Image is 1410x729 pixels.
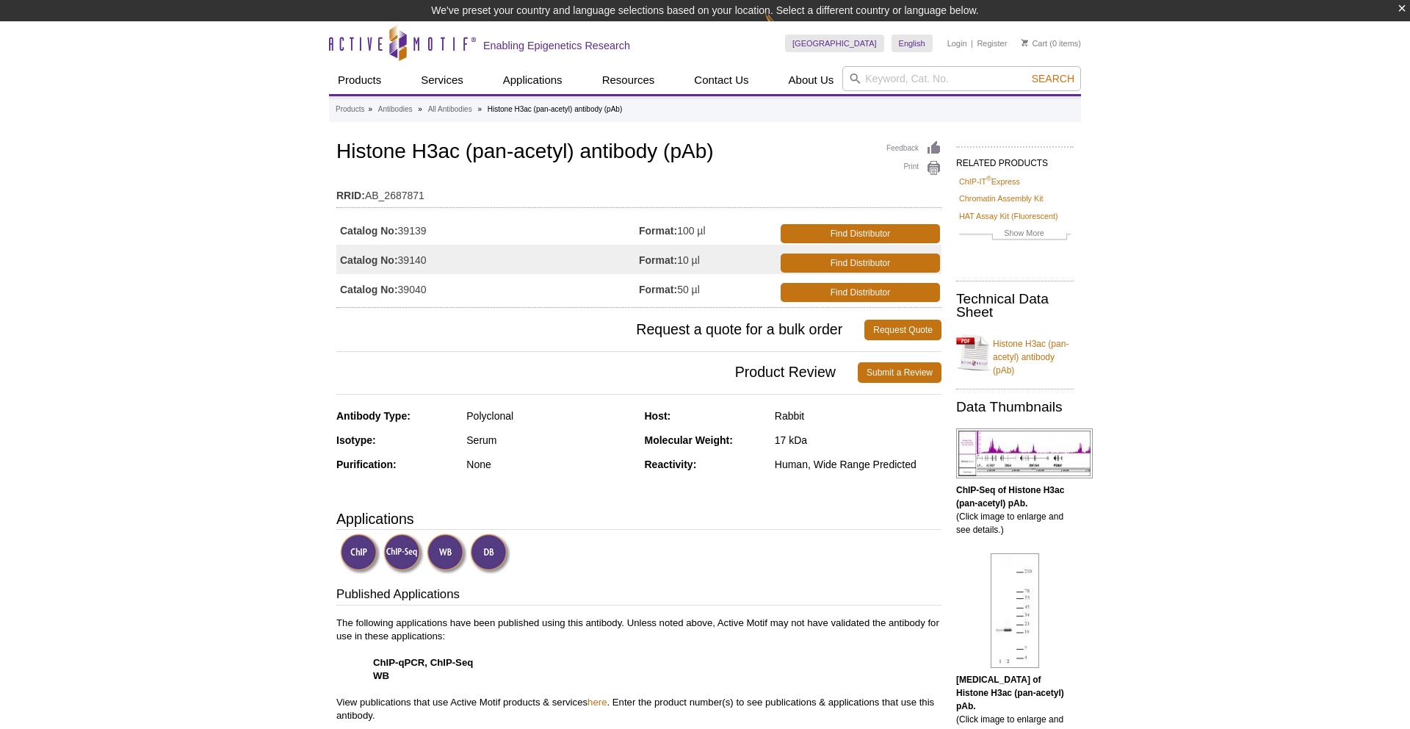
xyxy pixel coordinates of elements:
[336,434,376,446] strong: Isotype:
[645,410,671,422] strong: Host:
[340,283,398,296] strong: Catalog No:
[956,675,1064,711] b: [MEDICAL_DATA] of Histone H3ac (pan-acetyl) pAb.
[858,362,941,383] a: Submit a Review
[336,508,941,530] h3: Applications
[892,35,933,52] a: English
[956,146,1074,173] h2: RELATED PRODUCTS
[427,534,467,574] img: Western Blot Validated
[685,66,757,94] a: Contact Us
[418,105,422,113] li: »
[956,292,1074,319] h2: Technical Data Sheet
[947,38,967,49] a: Login
[971,35,973,52] li: |
[639,283,677,296] strong: Format:
[780,66,843,94] a: About Us
[340,534,380,574] img: ChIP Validated
[956,484,1074,536] p: (Click image to enlarge and see details.)
[587,697,607,708] a: here
[373,670,389,681] strong: WB
[336,459,397,470] strong: Purification:
[329,66,390,94] a: Products
[775,458,941,471] div: Human, Wide Range Predicted
[645,459,697,470] strong: Reactivity:
[336,189,365,202] strong: RRID:
[639,274,778,304] td: 50 µl
[959,226,1071,243] a: Show More
[781,224,940,243] a: Find Distributor
[886,160,941,176] a: Print
[1022,35,1081,52] li: (0 items)
[959,209,1058,223] a: HAT Assay Kit (Fluorescent)
[336,362,858,383] span: Product Review
[466,434,633,447] div: Serum
[1032,73,1074,85] span: Search
[1022,38,1047,49] a: Cart
[775,434,941,447] div: 17 kDa
[378,103,413,116] a: Antibodies
[373,657,473,668] strong: ChIP-qPCR, ChIP-Seq
[488,105,622,113] li: Histone H3ac (pan-acetyl) antibody (pAb)
[886,140,941,157] a: Feedback
[383,534,424,574] img: ChIP-Seq Validated
[494,66,571,94] a: Applications
[593,66,664,94] a: Resources
[336,103,364,116] a: Products
[466,458,633,471] div: None
[483,39,630,52] h2: Enabling Epigenetics Research
[336,410,411,422] strong: Antibody Type:
[977,38,1007,49] a: Register
[477,105,482,113] li: »
[336,215,639,245] td: 39139
[412,66,472,94] a: Services
[336,140,941,165] h1: Histone H3ac (pan-acetyl) antibody (pAb)
[956,328,1074,377] a: Histone H3ac (pan-acetyl) antibody (pAb)
[781,283,940,302] a: Find Distributor
[1022,39,1028,46] img: Your Cart
[336,617,941,722] p: The following applications have been published using this antibody. Unless noted above, Active Mo...
[336,180,941,204] td: AB_2687871
[785,35,884,52] a: [GEOGRAPHIC_DATA]
[466,409,633,423] div: Polyclonal
[336,274,639,304] td: 39040
[775,409,941,423] div: Rabbit
[639,254,677,267] strong: Format:
[340,254,398,267] strong: Catalog No:
[959,192,1044,205] a: Chromatin Assembly Kit
[639,245,778,274] td: 10 µl
[368,105,372,113] li: »
[336,320,864,340] span: Request a quote for a bulk order
[956,485,1064,509] b: ChIP-Seq of Histone H3ac (pan-acetyl) pAb.
[764,11,803,46] img: Change Here
[470,534,510,574] img: Dot Blot Validated
[340,224,398,237] strong: Catalog No:
[639,215,778,245] td: 100 µl
[781,254,940,273] a: Find Distributor
[991,553,1039,668] img: Histone H3ac (pan-acetyl) antibody (pAb) tested by Western blot.
[986,175,991,182] sup: ®
[864,320,941,340] a: Request Quote
[336,586,941,606] h3: Published Applications
[645,434,733,446] strong: Molecular Weight:
[639,224,677,237] strong: Format:
[336,245,639,274] td: 39140
[428,103,472,116] a: All Antibodies
[1027,72,1079,85] button: Search
[842,66,1081,91] input: Keyword, Cat. No.
[956,428,1093,478] img: Histone H3ac (pan-acetyl) antibody (pAb) tested by ChIP-Seq.
[956,401,1074,414] h2: Data Thumbnails
[959,175,1020,188] a: ChIP-IT®Express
